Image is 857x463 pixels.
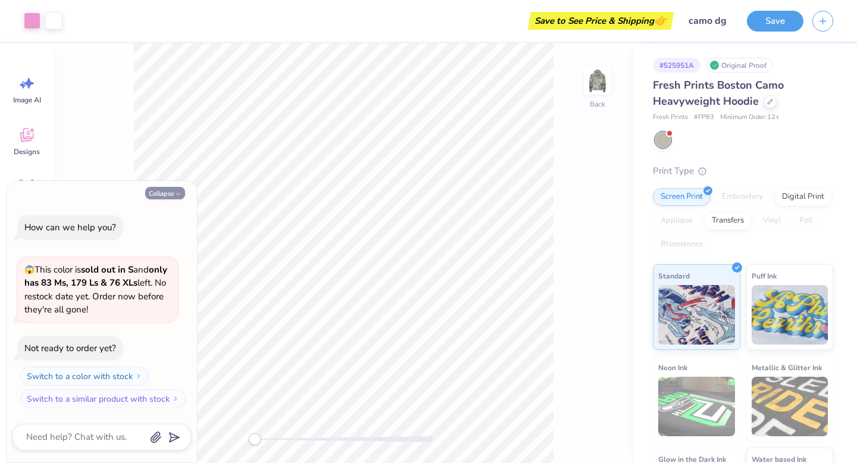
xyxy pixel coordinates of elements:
span: Fresh Prints Boston Camo Heavyweight Hoodie [653,78,784,108]
div: Digital Print [774,188,832,206]
div: Save to See Price & Shipping [531,12,671,30]
img: Switch to a color with stock [135,373,142,380]
div: How can we help you? [24,221,116,233]
div: Applique [653,212,700,230]
div: Print Type [653,164,833,178]
span: # FP83 [694,112,714,123]
span: Standard [658,270,690,282]
strong: sold out in S [81,264,133,276]
div: Transfers [704,212,752,230]
div: Not ready to order yet? [24,342,116,354]
span: Designs [14,147,40,157]
div: Foil [792,212,820,230]
input: Untitled Design [680,9,738,33]
div: Rhinestones [653,236,711,254]
img: Neon Ink [658,377,735,436]
img: Standard [658,285,735,345]
button: Collapse [145,187,185,199]
img: Metallic & Glitter Ink [752,377,828,436]
div: Original Proof [706,58,773,73]
div: Accessibility label [249,433,261,445]
div: Embroidery [714,188,771,206]
span: Minimum Order: 12 + [720,112,780,123]
span: Puff Ink [752,270,777,282]
span: Image AI [13,95,41,105]
button: Switch to a color with stock [20,367,149,386]
img: Switch to a similar product with stock [172,395,179,402]
img: Puff Ink [752,285,828,345]
span: This color is and left. No restock date yet. Order now before they're all gone! [24,264,167,316]
span: 😱 [24,264,35,276]
img: Back [586,69,609,93]
button: Switch to a similar product with stock [20,389,186,408]
div: Screen Print [653,188,711,206]
button: Save [747,11,803,32]
span: 👉 [654,13,667,27]
div: # 525951A [653,58,700,73]
span: Neon Ink [658,361,687,374]
span: Fresh Prints [653,112,688,123]
div: Vinyl [755,212,789,230]
span: Metallic & Glitter Ink [752,361,822,374]
div: Back [590,99,605,110]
